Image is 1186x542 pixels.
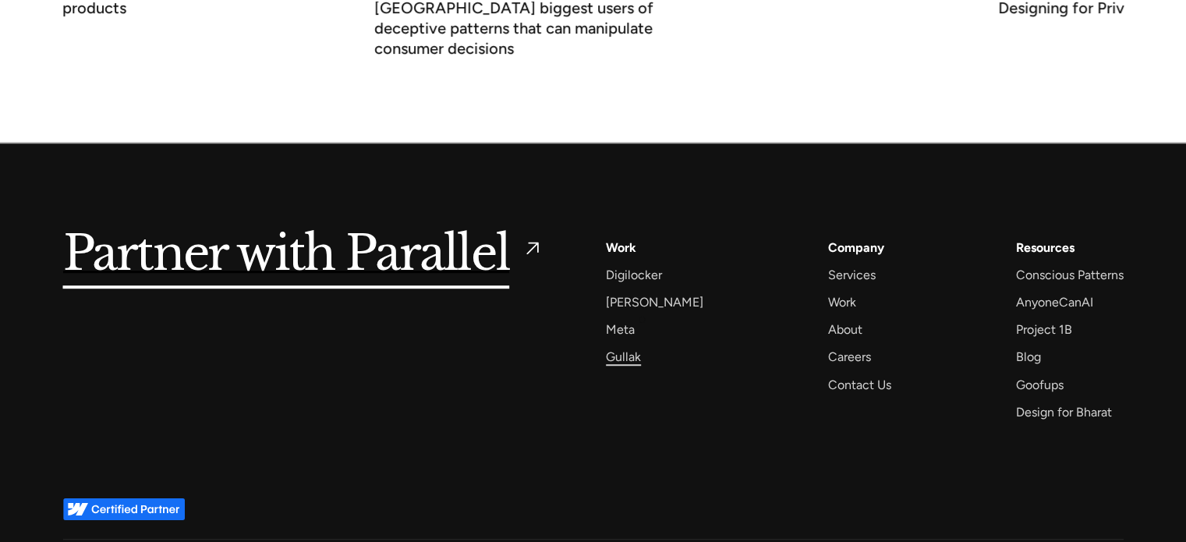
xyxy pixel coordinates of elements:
a: Project 1B [1015,319,1071,340]
a: Contact Us [828,374,891,395]
a: Company [828,237,884,258]
a: AnyoneCanAI [1015,292,1092,313]
a: Services [828,264,876,285]
h5: Partner with Parallel [63,237,510,273]
a: About [828,319,862,340]
a: Partner with Parallel [63,237,544,273]
a: Design for Bharat [1015,402,1111,423]
a: Conscious Patterns [1015,264,1123,285]
a: Goofups [1015,374,1063,395]
a: Careers [828,346,871,367]
a: Work [606,237,636,258]
a: Gullak [606,346,641,367]
a: Meta [606,319,635,340]
div: Resources [1015,237,1074,258]
a: Blog [1015,346,1040,367]
a: Digilocker [606,264,662,285]
a: Work [828,292,856,313]
a: [PERSON_NAME] [606,292,703,313]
